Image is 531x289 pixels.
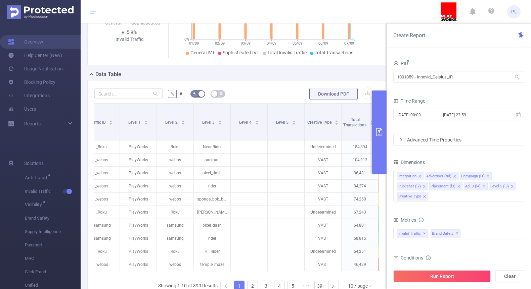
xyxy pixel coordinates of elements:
[25,185,81,198] span: Invalid Traffic
[83,140,120,153] p: _Roku
[457,185,460,189] i: icon: close
[315,50,353,55] span: Total Transactions
[276,120,290,125] span: Level 5
[8,89,50,102] a: Integrations
[305,180,341,192] p: VAST
[429,182,462,190] li: Placement (l3)
[8,49,62,62] a: Help Center (New)
[379,258,415,271] p: 8.5%
[344,41,354,46] tspan: 07/09
[442,110,497,119] input: End date
[461,172,485,181] div: Campaign (l1)
[292,119,296,123] div: Sort
[24,117,41,130] a: Reports
[113,36,145,43] div: Invalid Traffic
[181,119,185,123] div: Sort
[83,219,120,232] p: _samsung
[24,121,41,126] span: Reports
[157,232,193,245] p: samsung
[368,284,372,289] i: icon: down
[335,122,339,124] i: icon: caret-down
[181,119,185,121] i: icon: caret-up
[426,255,431,260] i: icon: info-circle
[464,182,488,190] li: Ad ID (l4)
[120,206,157,219] p: PlayWorks
[305,219,341,232] p: VAST
[218,119,222,121] i: icon: caret-up
[342,180,378,192] p: 84,274
[90,120,107,125] span: Traffic ID
[25,252,81,265] span: MRC
[109,119,113,121] i: icon: caret-up
[157,167,193,179] p: webos
[83,167,120,179] p: _webos
[423,230,426,238] span: ✕
[224,284,228,288] i: icon: left
[397,192,428,200] li: Creative Type
[342,193,378,206] p: 74,250
[379,245,415,258] p: 4.9%
[25,175,49,180] span: Anti-Fraud
[335,119,339,121] i: icon: caret-up
[255,119,259,123] div: Sort
[397,172,424,180] li: Integration
[120,258,157,271] p: PlayWorks
[423,185,426,189] i: icon: close
[8,35,43,49] a: Overview
[342,245,378,258] p: 54,251
[465,182,481,191] div: Ad ID (l4)
[431,229,460,238] span: Brand Safety
[24,157,44,170] span: Solutions
[342,219,378,232] p: 64,801
[25,265,81,279] span: Click Fraud
[343,117,367,127] span: Total Transactions
[399,138,403,142] i: icon: right
[194,180,230,192] p: rider
[309,88,358,100] button: Download PDF
[423,195,426,199] i: icon: close
[157,154,193,166] p: webos
[393,32,425,39] span: Create Report
[194,206,230,219] p: [PERSON_NAME]
[25,225,81,238] span: Supply Intelligence
[490,182,509,191] div: Level 5 (l5)
[305,154,341,166] p: VAST
[157,206,193,219] p: Roku
[83,232,120,245] p: _samsung
[397,110,451,119] input: Start date
[305,193,341,206] p: VAST
[83,206,120,219] p: _Roku
[353,37,355,42] tspan: 0
[255,119,259,121] i: icon: caret-up
[486,175,490,179] i: icon: close
[456,230,458,238] span: ✕
[335,119,339,123] div: Sort
[181,122,185,124] i: icon: caret-down
[426,172,451,181] div: Advertiser (tid)
[8,62,63,75] a: Usage Notification
[218,119,222,123] div: Sort
[157,258,193,271] p: webos
[342,258,378,271] p: 46,429
[393,270,491,282] button: Run Report
[194,154,230,166] p: pacman
[394,134,524,146] div: icon: rightAdvanced Time Properties
[215,41,224,46] tspan: 02/09
[489,182,516,190] li: Level 5 (l5)
[453,175,456,179] i: icon: close
[157,140,193,153] p: Roku
[219,92,223,96] i: icon: table
[305,232,341,245] p: VAST
[331,284,335,288] i: icon: right
[120,154,157,166] p: PlayWorks
[419,218,424,222] i: icon: info-circle
[165,120,179,125] span: Level 2
[8,102,36,116] a: Users
[171,91,174,97] span: %
[379,206,415,219] p: 3.5%
[318,41,328,46] tspan: 06/09
[266,41,276,46] tspan: 04/09
[218,122,222,124] i: icon: caret-down
[393,217,416,223] span: Metrics
[83,193,120,206] p: _webos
